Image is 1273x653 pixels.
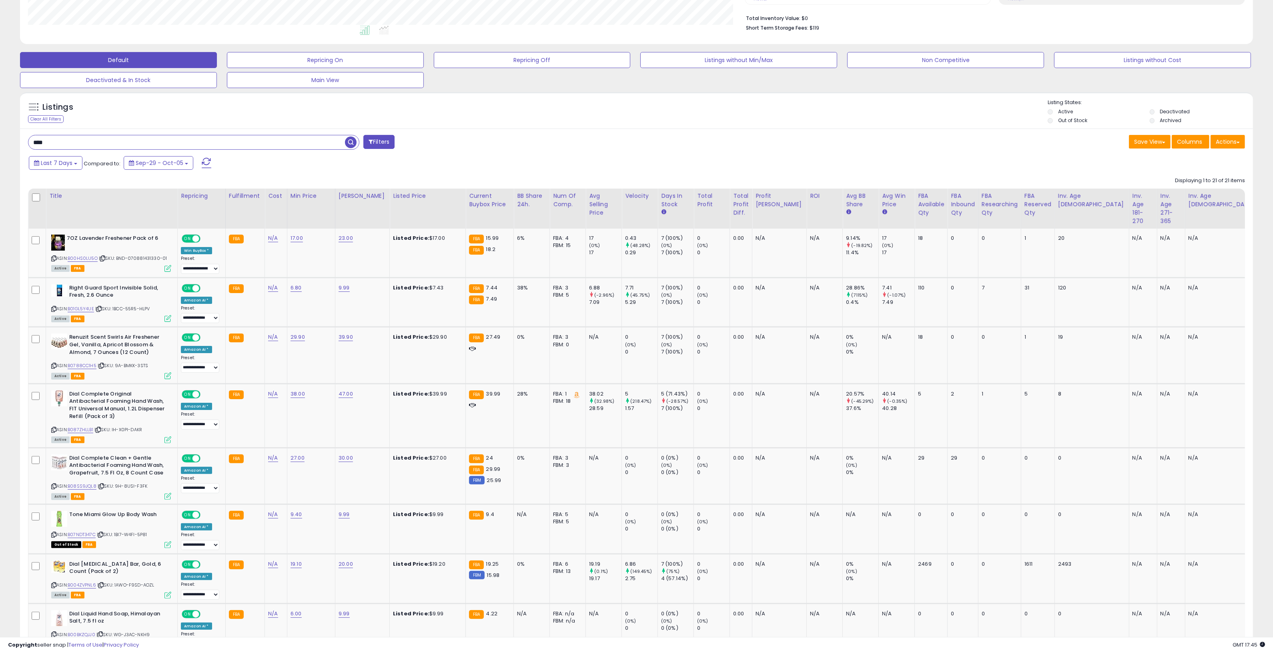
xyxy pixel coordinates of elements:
[882,334,908,341] div: N/A
[1048,99,1253,106] p: Listing States:
[810,192,839,200] div: ROI
[182,391,192,398] span: ON
[982,390,1015,398] div: 1
[393,390,429,398] b: Listed Price:
[268,560,278,568] a: N/A
[1189,284,1266,291] div: N/A
[68,582,96,589] a: B004ZVPNL6
[697,235,730,242] div: 0
[393,333,429,341] b: Listed Price:
[1161,334,1179,341] div: N/A
[846,299,878,306] div: 0.4%
[887,292,906,298] small: (-1.07%)
[810,284,836,291] div: N/A
[625,334,658,341] div: 0
[68,641,102,649] a: Terms of Use
[229,192,261,200] div: Fulfillment
[393,234,429,242] b: Listed Price:
[661,454,694,462] div: 0 (0%)
[589,284,621,291] div: 6.88
[136,159,183,167] span: Sep-29 - Oct-05
[51,373,70,380] span: All listings currently available for purchase on Amazon
[589,405,621,412] div: 28.59
[20,72,217,88] button: Deactivated & In Stock
[51,610,67,626] img: 41gHQdIT0RL._SL40_.jpg
[661,334,694,341] div: 7 (100%)
[661,390,694,398] div: 5 (71.43%)
[846,405,878,412] div: 37.6%
[268,454,278,462] a: N/A
[339,333,353,341] a: 39.90
[199,235,212,242] span: OFF
[182,285,192,291] span: ON
[625,342,636,348] small: (0%)
[51,315,70,322] span: All listings currently available for purchase on Amazon
[982,192,1018,217] div: FBA Researching Qty
[733,334,746,341] div: 0.00
[951,390,972,398] div: 2
[951,284,972,291] div: 0
[553,341,579,348] div: FBM: 0
[697,192,726,209] div: Total Profit
[589,249,621,256] div: 17
[268,390,278,398] a: N/A
[918,334,941,341] div: 18
[393,454,429,462] b: Listed Price:
[882,249,914,256] div: 17
[846,284,878,291] div: 28.86%
[181,403,212,410] div: Amazon AI *
[697,284,730,291] div: 0
[517,192,546,209] div: BB Share 24h.
[810,24,819,32] span: $119
[756,235,800,242] div: N/A
[661,192,690,209] div: Days In Stock
[746,24,808,31] b: Short Term Storage Fees:
[182,235,192,242] span: ON
[51,235,65,251] img: 41-MVTk0xtL._SL40_.jpg
[181,412,219,430] div: Preset:
[69,334,166,358] b: Renuzit Scent Swirls Air Freshener Gel, Vanilla, Apricot Blossom & Almond, 7 Ounces (12 Count)
[882,405,914,412] div: 40.28
[51,390,171,442] div: ASIN:
[124,156,193,170] button: Sep-29 - Oct-05
[486,234,499,242] span: 15.99
[697,405,730,412] div: 0
[51,334,67,350] img: 51trLpXsGBL._SL40_.jpg
[199,334,212,341] span: OFF
[339,510,350,518] a: 9.99
[268,234,278,242] a: N/A
[553,334,579,341] div: FBA: 3
[1058,117,1087,124] label: Out of Stock
[51,390,67,406] img: 41qVqt1VIpL._SL40_.jpg
[589,242,600,249] small: (0%)
[951,192,975,217] div: FBA inbound Qty
[291,234,303,242] a: 17.00
[20,52,217,68] button: Default
[49,192,174,200] div: Title
[84,160,120,167] span: Compared to:
[594,398,614,404] small: (32.98%)
[846,192,875,209] div: Avg BB Share
[756,454,800,462] div: N/A
[51,284,171,321] div: ASIN:
[882,209,887,216] small: Avg Win Price.
[268,333,278,341] a: N/A
[589,334,615,341] div: N/A
[469,235,484,243] small: FBA
[486,245,495,253] span: 18.2
[697,242,708,249] small: (0%)
[756,192,803,209] div: Profit [PERSON_NAME]
[1189,192,1269,209] div: Inv. Age [DEMOGRAPHIC_DATA]-180
[625,235,658,242] div: 0.43
[846,342,857,348] small: (0%)
[517,334,543,341] div: 0%
[589,454,615,462] div: N/A
[846,235,878,242] div: 9.14%
[29,156,82,170] button: Last 7 Days
[553,284,579,291] div: FBA: 3
[1160,108,1190,115] label: Deactivated
[630,242,650,249] small: (48.28%)
[846,334,878,341] div: 0%
[553,454,579,462] div: FBA: 3
[469,192,510,209] div: Current Buybox Price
